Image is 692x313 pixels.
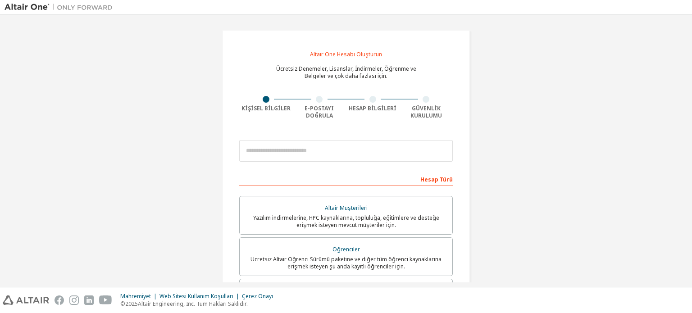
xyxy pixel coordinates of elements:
[420,176,453,183] font: Hesap Türü
[125,300,138,308] font: 2025
[120,292,151,300] font: Mahremiyet
[305,104,334,119] font: E-postayı Doğrula
[3,295,49,305] img: altair_logo.svg
[325,204,368,212] font: Altair Müşterileri
[310,50,382,58] font: Altair One Hesabı Oluşturun
[250,255,442,270] font: Ücretsiz Altair Öğrenci Sürümü paketine ve diğer tüm öğrenci kaynaklarına erişmek isteyen şu anda...
[276,65,416,73] font: Ücretsiz Denemeler, Lisanslar, İndirmeler, Öğrenme ve
[242,292,273,300] font: Çerez Onayı
[5,3,117,12] img: Altair Bir
[120,300,125,308] font: ©
[349,104,396,112] font: Hesap Bilgileri
[253,214,439,229] font: Yazılım indirmelerine, HPC kaynaklarına, topluluğa, eğitimlere ve desteğe erişmek isteyen mevcut ...
[138,300,248,308] font: Altair Engineering, Inc. Tüm Hakları Saklıdır.
[241,104,291,112] font: Kişisel Bilgiler
[69,295,79,305] img: instagram.svg
[305,72,387,80] font: Belgeler ve çok daha fazlası için.
[410,104,442,119] font: Güvenlik Kurulumu
[159,292,233,300] font: Web Sitesi Kullanım Koşulları
[99,295,112,305] img: youtube.svg
[84,295,94,305] img: linkedin.svg
[332,245,360,253] font: Öğrenciler
[55,295,64,305] img: facebook.svg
